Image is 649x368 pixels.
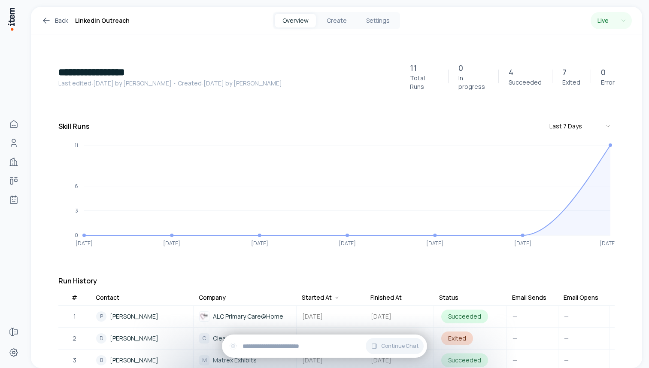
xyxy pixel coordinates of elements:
[562,66,567,78] p: 7
[96,333,106,344] div: D
[75,231,78,239] tspan: 0
[96,311,106,322] div: P
[564,293,598,302] div: Email Opens
[110,356,158,365] span: [PERSON_NAME]
[513,334,517,342] span: —
[509,78,542,87] p: Succeeded
[199,355,209,365] div: M
[5,191,22,208] a: Agents
[163,240,180,247] tspan: [DATE]
[564,312,569,320] span: —
[110,312,158,321] span: [PERSON_NAME]
[564,356,569,364] span: —
[509,66,513,78] p: 4
[110,334,158,343] span: [PERSON_NAME]
[75,182,78,190] tspan: 6
[339,240,356,247] tspan: [DATE]
[441,310,488,323] div: Succeeded
[213,312,283,321] span: ALC Primary Care@Home
[213,356,257,365] span: Matrex Exhibits
[194,306,296,327] a: ALC Primary Care@HomeALC Primary Care@Home
[5,134,22,152] a: Contacts
[366,338,424,354] button: Continue Chat
[194,328,296,349] a: CCleanair Engineering
[251,240,268,247] tspan: [DATE]
[96,293,119,302] div: Contact
[96,355,106,365] div: B
[316,14,357,27] button: Create
[564,334,569,342] span: —
[75,142,78,149] tspan: 11
[441,353,488,367] div: Succeeded
[73,312,76,321] span: 1
[41,15,68,26] a: Back
[75,15,130,26] h1: LinkedIn Outreach
[199,311,209,322] img: ALC Primary Care@Home
[73,356,76,365] span: 3
[601,66,606,78] p: 0
[439,293,458,302] div: Status
[426,240,443,247] tspan: [DATE]
[58,79,400,88] p: Last edited: [DATE] by [PERSON_NAME] ・Created: [DATE] by [PERSON_NAME]
[410,74,438,91] p: Total Runs
[73,334,76,343] span: 2
[441,332,473,345] div: Exited
[76,240,93,247] tspan: [DATE]
[5,153,22,170] a: Companies
[512,293,546,302] div: Email Sends
[458,74,488,91] p: In progress
[75,207,78,214] tspan: 3
[514,240,531,247] tspan: [DATE]
[199,333,209,344] div: C
[601,78,615,87] p: Error
[213,334,271,343] span: Cleanair Engineering
[600,240,617,247] tspan: [DATE]
[513,356,517,364] span: —
[5,172,22,189] a: deals
[562,78,580,87] p: Exited
[5,344,22,361] a: Settings
[222,335,427,358] div: Continue Chat
[370,293,402,302] div: Finished At
[381,343,419,350] span: Continue Chat
[546,119,615,134] button: Last 7 Days
[357,14,398,27] button: Settings
[5,323,22,341] a: Forms
[7,7,15,31] img: Item Brain Logo
[91,306,193,327] a: P[PERSON_NAME]
[72,293,77,302] div: #
[275,14,316,27] button: Overview
[458,62,463,74] p: 0
[91,328,193,349] a: D[PERSON_NAME]
[58,121,90,131] h3: Skill Runs
[410,62,417,74] p: 11
[513,312,517,320] span: —
[58,276,615,286] h3: Run History
[199,293,226,302] div: Company
[302,293,340,302] div: Started At
[5,116,22,133] a: Home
